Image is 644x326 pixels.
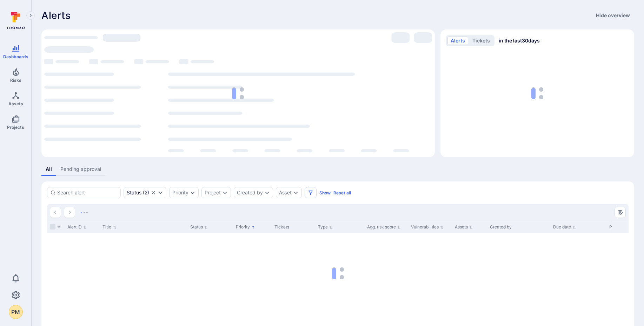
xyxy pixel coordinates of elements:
button: Sort by Alert ID [67,224,87,230]
button: Reset all [333,190,351,195]
p: Sorted by: Higher priority first [251,224,255,231]
div: Tickets [274,224,312,230]
button: Status(2) [127,190,149,195]
button: Sort by Status [190,224,208,230]
div: Status [127,190,141,195]
div: ( 2 ) [127,190,149,195]
span: Projects [7,125,24,130]
button: Sort by Assets [455,224,473,230]
div: Alerts/Tickets trend [440,29,634,157]
span: Assets [8,101,23,106]
span: in the last 30 days [499,37,540,44]
img: Loading... [81,212,88,213]
button: Clear selection [151,190,156,195]
button: Expand dropdown [190,190,195,195]
div: Patrick McGleenon [9,305,23,319]
h1: Alerts [41,10,71,21]
button: Expand dropdown [293,190,299,195]
button: Expand navigation menu [26,11,35,20]
button: Go to the previous page [50,207,61,218]
a: All [41,163,56,176]
button: PM [9,305,23,319]
span: Risks [10,78,21,83]
button: Filters [305,187,317,198]
span: Dashboards [3,54,28,59]
button: Priority [172,190,188,195]
i: Expand navigation menu [28,13,33,19]
button: Hide overview [592,10,634,21]
button: Sort by Due date [553,224,576,230]
span: Select all rows [50,224,55,229]
button: Expand dropdown [158,190,163,195]
button: tickets [469,36,493,45]
div: Most alerts [41,29,435,157]
button: Show [319,190,331,195]
button: Expand dropdown [264,190,270,195]
button: Manage columns [615,207,626,218]
div: loading spinner [44,32,432,154]
button: Created by [237,190,263,195]
button: Asset [279,190,292,195]
button: Sort by Agg. risk score [367,224,401,230]
button: Sort by Type [318,224,333,230]
input: Search alert [57,189,118,196]
button: Sort by Title [102,224,117,230]
button: Expand dropdown [222,190,228,195]
div: Created by [490,224,547,230]
div: open, in process [124,187,166,198]
a: Pending approval [56,163,105,176]
button: Project [205,190,221,195]
img: Loading... [232,87,244,99]
button: alerts [447,36,468,45]
button: Sort by Priority [236,224,255,230]
div: alerts tabs [41,163,634,176]
button: Sort by Vulnerabilities [411,224,444,230]
button: Go to the next page [64,207,75,218]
